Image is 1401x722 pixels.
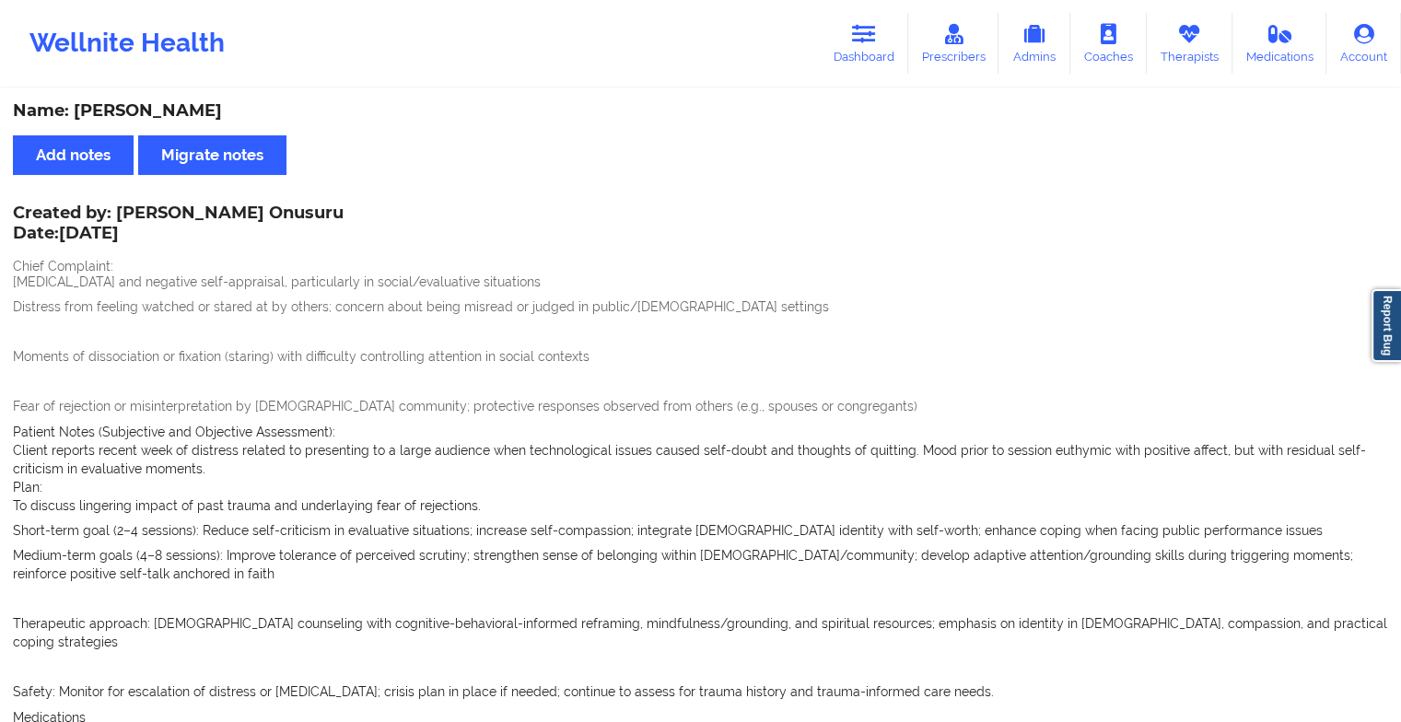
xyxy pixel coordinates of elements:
a: Therapists [1147,13,1232,74]
div: Name: [PERSON_NAME] [13,100,1388,122]
p: Distress from feeling watched or stared at by others; concern about being misread or judged in pu... [13,297,1388,316]
span: Chief Complaint: [13,259,113,274]
p: Therapeutic approach: [DEMOGRAPHIC_DATA] counseling with cognitive-behavioral-informed reframing,... [13,614,1388,651]
a: Prescribers [908,13,999,74]
p: To discuss lingering impact of past trauma and underlaying fear of rejections. [13,496,1388,515]
span: Plan: [13,480,42,495]
p: Moments of dissociation or fixation (staring) with difficulty controlling attention in social con... [13,347,1388,366]
a: Dashboard [820,13,908,74]
p: Medium-term goals (4–8 sessions): Improve tolerance of perceived scrutiny; strengthen sense of be... [13,546,1388,583]
button: Add notes [13,135,134,175]
div: Created by: [PERSON_NAME] Onusuru [13,204,344,246]
p: Client reports recent week of distress related to presenting to a large audience when technologic... [13,441,1388,478]
button: Migrate notes [138,135,286,175]
a: Medications [1232,13,1327,74]
a: Account [1326,13,1401,74]
p: [MEDICAL_DATA] and negative self-appraisal, particularly in social/evaluative situations [13,273,1388,291]
p: Date: [DATE] [13,222,344,246]
p: Short-term goal (2–4 sessions): Reduce self-criticism in evaluative situations; increase self-com... [13,521,1388,540]
span: Patient Notes (Subjective and Objective Assessment): [13,425,335,439]
p: Fear of rejection or misinterpretation by [DEMOGRAPHIC_DATA] community; protective responses obse... [13,397,1388,415]
a: Report Bug [1372,289,1401,362]
a: Coaches [1070,13,1147,74]
a: Admins [998,13,1070,74]
p: Safety: Monitor for escalation of distress or [MEDICAL_DATA]; crisis plan in place if needed; con... [13,682,1388,701]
